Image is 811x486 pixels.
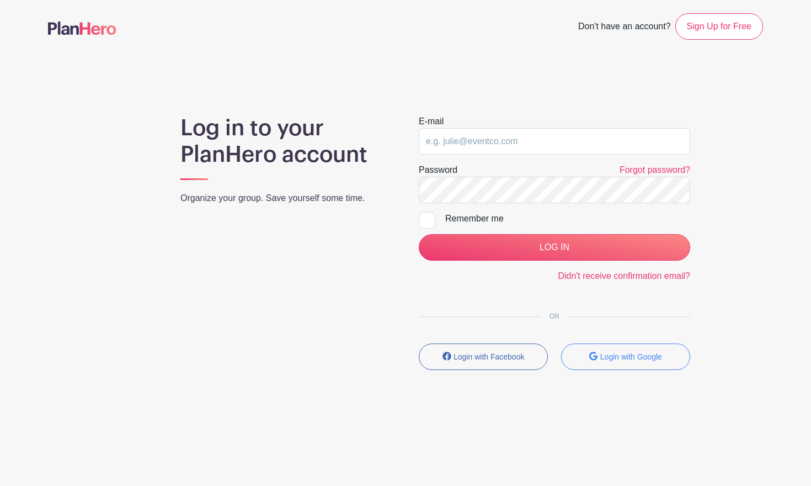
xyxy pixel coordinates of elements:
label: E-mail [419,115,444,128]
span: OR [541,313,568,320]
div: Remember me [445,212,690,225]
button: Login with Google [561,344,690,370]
small: Login with Facebook [453,352,524,361]
input: LOG IN [419,234,690,261]
span: Don't have an account? [578,15,671,40]
img: logo-507f7623f17ff9eddc593b1ce0a138ce2505c220e1c5a4e2b4648c50719b7d32.svg [48,22,116,35]
a: Didn't receive confirmation email? [558,271,690,281]
a: Forgot password? [620,165,690,175]
a: Sign Up for Free [675,13,763,40]
small: Login with Google [600,352,662,361]
h1: Log in to your PlanHero account [180,115,392,168]
p: Organize your group. Save yourself some time. [180,192,392,205]
input: e.g. julie@eventco.com [419,128,690,155]
label: Password [419,163,457,177]
button: Login with Facebook [419,344,548,370]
